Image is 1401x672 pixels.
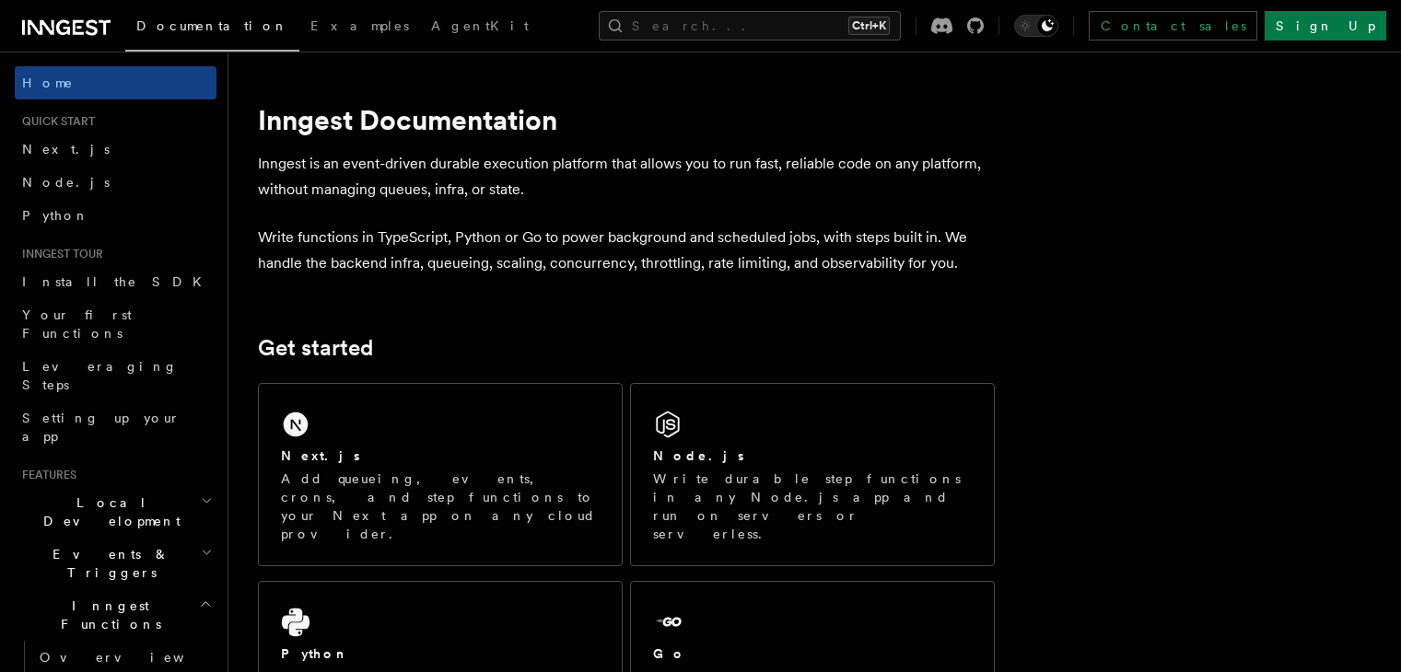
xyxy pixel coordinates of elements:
[22,411,181,444] span: Setting up your app
[1265,11,1386,41] a: Sign Up
[15,538,216,589] button: Events & Triggers
[136,18,288,33] span: Documentation
[310,18,409,33] span: Examples
[22,142,110,156] span: Next.js
[22,208,89,223] span: Python
[653,644,686,663] h2: Go
[22,359,178,392] span: Leveraging Steps
[15,589,216,641] button: Inngest Functions
[22,307,132,341] span: Your first Functions
[22,74,74,92] span: Home
[15,247,103,261] span: Inngest tour
[599,11,901,41] button: Search...Ctrl+K
[22,175,110,190] span: Node.js
[1089,11,1257,41] a: Contact sales
[15,545,201,582] span: Events & Triggers
[258,225,995,276] p: Write functions in TypeScript, Python or Go to power background and scheduled jobs, with steps bu...
[653,469,972,543] p: Write durable step functions in any Node.js app and run on servers or serverless.
[15,66,216,99] a: Home
[258,383,623,566] a: Next.jsAdd queueing, events, crons, and step functions to your Next app on any cloud provider.
[258,335,373,361] a: Get started
[15,350,216,401] a: Leveraging Steps
[299,6,420,50] a: Examples
[1014,15,1058,37] button: Toggle dark mode
[15,493,201,530] span: Local Development
[653,446,744,465] h2: Node.js
[15,199,216,232] a: Python
[15,486,216,538] button: Local Development
[15,597,199,633] span: Inngest Functions
[281,644,349,663] h2: Python
[15,166,216,199] a: Node.js
[15,401,216,453] a: Setting up your app
[281,469,600,543] p: Add queueing, events, crons, and step functions to your Next app on any cloud provider.
[848,17,890,35] kbd: Ctrl+K
[15,265,216,298] a: Install the SDK
[281,446,360,465] h2: Next.js
[15,114,95,129] span: Quick start
[258,151,995,203] p: Inngest is an event-driven durable execution platform that allows you to run fast, reliable code ...
[15,468,76,482] span: Features
[258,103,995,136] h1: Inngest Documentation
[40,650,229,665] span: Overview
[431,18,529,33] span: AgentKit
[125,6,299,52] a: Documentation
[15,133,216,166] a: Next.js
[420,6,540,50] a: AgentKit
[15,298,216,350] a: Your first Functions
[630,383,995,566] a: Node.jsWrite durable step functions in any Node.js app and run on servers or serverless.
[22,274,213,289] span: Install the SDK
